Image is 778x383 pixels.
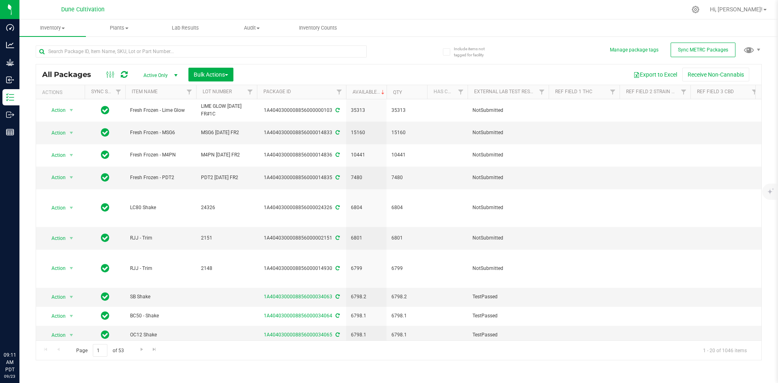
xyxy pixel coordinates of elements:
a: Filter [244,85,257,99]
span: Plants [86,24,152,32]
span: In Sync [101,291,109,302]
span: Action [44,310,66,322]
a: 1A4040300008856000034065 [264,332,332,338]
button: Export to Excel [628,68,682,81]
span: 7480 [391,174,422,182]
a: Plants [86,19,152,36]
span: Action [44,127,66,139]
span: 2148 [201,265,252,272]
a: Go to the last page [149,344,160,355]
span: Lab Results [161,24,210,32]
span: 10441 [351,151,382,159]
span: Inventory [19,24,86,32]
a: Filter [677,85,690,99]
a: Qty [393,90,402,95]
a: Inventory [19,19,86,36]
span: 2151 [201,234,252,242]
a: 1A4040300008856000034063 [264,294,332,300]
span: Sync from Compliance System [334,313,340,319]
span: 6798.2 [391,293,422,301]
span: 35313 [351,107,382,114]
span: 6804 [391,204,422,212]
inline-svg: Inventory [6,93,14,101]
span: 1 - 20 of 1046 items [697,344,753,356]
div: 1A4040300008856000014835 [256,174,347,182]
span: In Sync [101,202,109,213]
div: 1A4040300008856000000103 [256,107,347,114]
span: 6801 [351,234,382,242]
span: Sync from Compliance System [334,294,340,300]
span: 10441 [391,151,422,159]
span: Action [44,263,66,274]
span: Sync from Compliance System [334,175,340,180]
span: In Sync [101,263,109,274]
span: 24326 [201,204,252,212]
span: In Sync [101,127,109,138]
span: select [66,263,77,274]
span: Sync from Compliance System [334,332,340,338]
div: Actions [42,90,81,95]
span: select [66,233,77,244]
span: select [66,172,77,183]
span: 6799 [351,265,382,272]
span: NotSubmitted [472,107,544,114]
input: Search Package ID, Item Name, SKU, Lot or Part Number... [36,45,367,58]
span: Action [44,291,66,303]
span: In Sync [101,232,109,244]
button: Receive Non-Cannabis [682,68,749,81]
span: 35313 [391,107,422,114]
span: Sync from Compliance System [334,235,340,241]
span: 15160 [351,129,382,137]
span: In Sync [101,105,109,116]
div: Manage settings [690,6,701,13]
span: select [66,310,77,322]
div: 1A4040300008856000014833 [256,129,347,137]
p: 09/23 [4,373,16,379]
span: select [66,330,77,341]
a: External Lab Test Result [474,89,538,94]
span: In Sync [101,172,109,183]
a: Filter [606,85,620,99]
span: 6798.1 [391,331,422,339]
a: Filter [748,85,761,99]
a: Filter [112,85,125,99]
inline-svg: Grow [6,58,14,66]
span: OC12 Shake [130,331,191,339]
span: Fresh Frozen - PDT2 [130,174,191,182]
span: Action [44,233,66,244]
span: select [66,127,77,139]
span: M4PN [DATE] FR2 [201,151,252,159]
span: Hi, [PERSON_NAME]! [710,6,763,13]
span: Sync from Compliance System [334,107,340,113]
iframe: Resource center unread badge [24,317,34,327]
a: Lot Number [203,89,232,94]
inline-svg: Analytics [6,41,14,49]
span: NotSubmitted [472,204,544,212]
inline-svg: Dashboard [6,24,14,32]
span: All Packages [42,70,99,79]
span: 6801 [391,234,422,242]
span: Page of 53 [69,344,130,357]
span: Action [44,150,66,161]
span: Include items not tagged for facility [454,46,494,58]
span: Audit [219,24,284,32]
a: Item Name [132,89,158,94]
a: Filter [454,85,468,99]
div: 1A4040300008856000014836 [256,151,347,159]
span: Sync from Compliance System [334,265,340,271]
a: Filter [333,85,346,99]
span: Action [44,330,66,341]
span: LIME GLOW [DATE] FR#1C [201,103,252,118]
span: NotSubmitted [472,174,544,182]
inline-svg: Reports [6,128,14,136]
span: TestPassed [472,312,544,320]
span: PDT2 [DATE] FR2 [201,174,252,182]
span: Sync METRC Packages [678,47,728,53]
span: 6804 [351,204,382,212]
span: Dune Cultivation [61,6,105,13]
span: Sync from Compliance System [334,130,340,135]
span: select [66,105,77,116]
div: 1A4040300008856000014930 [256,265,347,272]
iframe: Resource center [8,318,32,342]
span: 6798.1 [391,312,422,320]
